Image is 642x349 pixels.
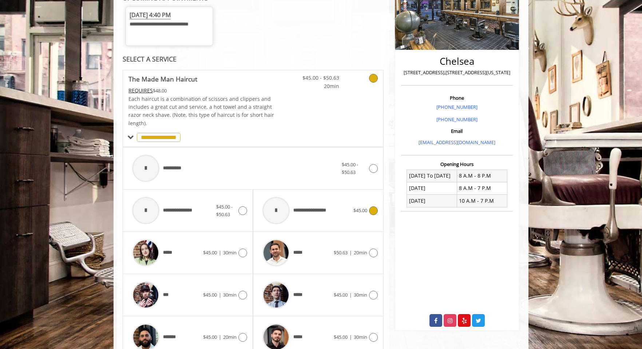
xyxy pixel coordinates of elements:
[128,87,275,95] div: $48.00
[219,249,221,256] span: |
[203,249,217,256] span: $45.00
[203,292,217,298] span: $45.00
[203,334,217,340] span: $45.00
[457,195,507,207] td: 10 A.M - 7 P.M
[219,292,221,298] span: |
[354,249,367,256] span: 20min
[436,104,477,110] a: [PHONE_NUMBER]
[401,162,513,167] h3: Opening Hours
[334,249,348,256] span: $50.63
[349,334,352,340] span: |
[296,74,339,82] span: $45.00 - $50.63
[354,334,367,340] span: 30min
[342,161,358,175] span: $45.00 - $50.63
[223,249,237,256] span: 30min
[407,170,457,182] td: [DATE] To [DATE]
[334,334,348,340] span: $45.00
[128,87,153,94] span: This service needs some Advance to be paid before we block your appointment
[354,292,367,298] span: 30min
[223,292,237,298] span: 30min
[128,95,274,127] span: Each haircut is a combination of scissors and clippers and includes a great cut and service, a ho...
[128,74,197,84] b: The Made Man Haircut
[123,56,384,63] div: SELECT A SERVICE
[403,56,511,67] h2: Chelsea
[403,69,511,76] p: [STREET_ADDRESS],[STREET_ADDRESS][US_STATE]
[457,170,507,182] td: 8 A.M - 8 P.M
[223,334,237,340] span: 20min
[349,249,352,256] span: |
[334,292,348,298] span: $45.00
[296,82,339,90] span: 20min
[407,182,457,194] td: [DATE]
[349,292,352,298] span: |
[219,334,221,340] span: |
[403,128,511,134] h3: Email
[353,207,367,214] span: $45.00
[457,182,507,194] td: 8 A.M - 7 P.M
[407,195,457,207] td: [DATE]
[403,95,511,100] h3: Phone
[419,139,495,146] a: [EMAIL_ADDRESS][DOMAIN_NAME]
[436,116,477,123] a: [PHONE_NUMBER]
[216,203,233,218] span: $45.00 - $50.63
[130,11,171,19] span: [DATE] 4:40 PM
